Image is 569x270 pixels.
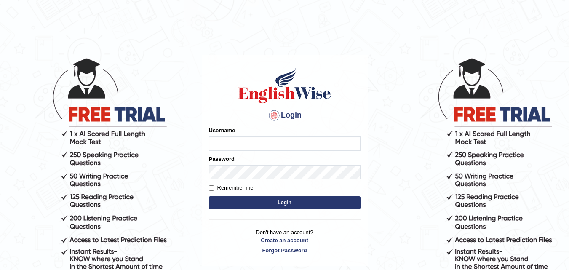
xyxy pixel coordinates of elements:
[209,155,235,163] label: Password
[209,228,361,254] p: Don't have an account?
[209,196,361,209] button: Login
[209,126,235,134] label: Username
[237,67,333,104] img: Logo of English Wise sign in for intelligent practice with AI
[209,184,254,192] label: Remember me
[209,246,361,254] a: Forgot Password
[209,109,361,122] h4: Login
[209,185,214,191] input: Remember me
[209,236,361,244] a: Create an account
